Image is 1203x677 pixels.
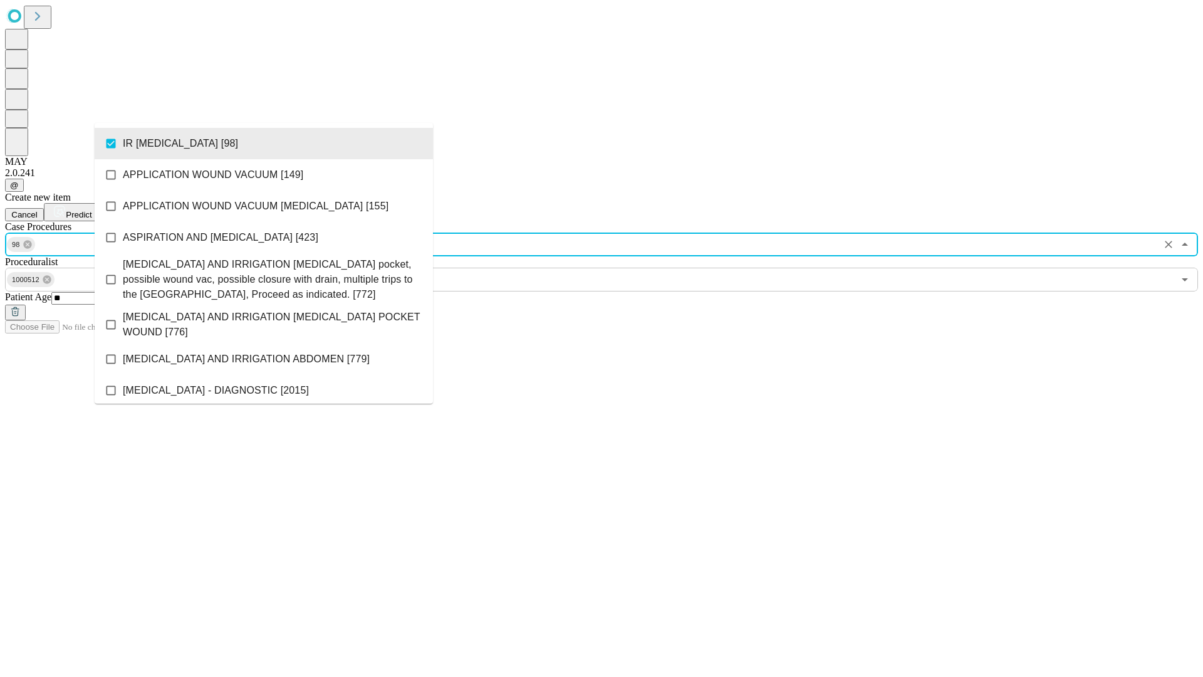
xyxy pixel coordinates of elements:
[66,210,91,219] span: Predict
[123,230,318,245] span: ASPIRATION AND [MEDICAL_DATA] [423]
[1160,236,1177,253] button: Clear
[5,192,71,202] span: Create new item
[5,208,44,221] button: Cancel
[123,199,388,214] span: APPLICATION WOUND VACUUM [MEDICAL_DATA] [155]
[1176,271,1194,288] button: Open
[44,203,102,221] button: Predict
[5,156,1198,167] div: MAY
[123,167,303,182] span: APPLICATION WOUND VACUUM [149]
[5,179,24,192] button: @
[123,136,238,151] span: IR [MEDICAL_DATA] [98]
[10,181,19,190] span: @
[123,352,370,367] span: [MEDICAL_DATA] AND IRRIGATION ABDOMEN [779]
[11,210,38,219] span: Cancel
[7,238,25,252] span: 98
[123,257,423,302] span: [MEDICAL_DATA] AND IRRIGATION [MEDICAL_DATA] pocket, possible wound vac, possible closure with dr...
[5,291,51,302] span: Patient Age
[123,383,309,398] span: [MEDICAL_DATA] - DIAGNOSTIC [2015]
[5,256,58,267] span: Proceduralist
[7,237,35,252] div: 98
[7,273,44,287] span: 1000512
[5,167,1198,179] div: 2.0.241
[5,221,71,232] span: Scheduled Procedure
[1176,236,1194,253] button: Close
[7,272,55,287] div: 1000512
[123,310,423,340] span: [MEDICAL_DATA] AND IRRIGATION [MEDICAL_DATA] POCKET WOUND [776]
